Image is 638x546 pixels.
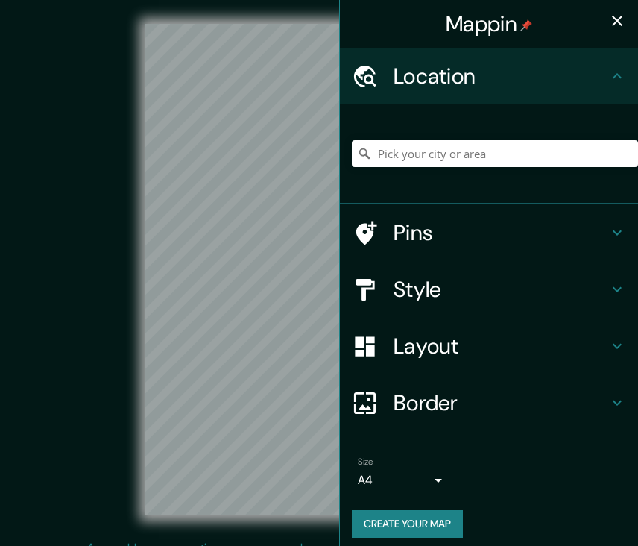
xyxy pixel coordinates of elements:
canvas: Map [145,24,493,515]
div: Pins [340,204,638,261]
h4: Location [394,63,608,90]
h4: Border [394,389,608,416]
div: A4 [358,468,447,492]
input: Pick your city or area [352,140,638,167]
h4: Mappin [446,10,532,37]
div: Location [340,48,638,104]
div: Border [340,374,638,431]
h4: Style [394,276,608,303]
div: Style [340,261,638,318]
button: Create your map [352,510,463,538]
iframe: Help widget launcher [505,488,622,530]
label: Size [358,456,373,468]
h4: Pins [394,219,608,246]
h4: Layout [394,333,608,360]
img: pin-icon.png [520,19,532,31]
div: Layout [340,318,638,374]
